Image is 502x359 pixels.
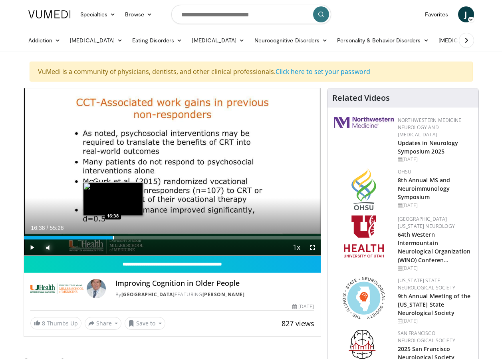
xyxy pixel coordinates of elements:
a: Neurocognitive Disorders [250,32,333,48]
img: da959c7f-65a6-4fcf-a939-c8c702e0a770.png.150x105_q85_autocrop_double_scale_upscale_version-0.2.png [351,168,376,210]
img: 2a462fb6-9365-492a-ac79-3166a6f924d8.png.150x105_q85_autocrop_double_scale_upscale_version-0.2.jpg [334,117,394,128]
span: 55:26 [50,225,63,231]
a: [PERSON_NAME] [202,291,245,298]
div: [DATE] [292,303,314,310]
div: [DATE] [398,265,472,272]
h4: Improving Cognition in Older People [115,279,314,288]
a: [US_STATE] State Neurological Society [398,277,455,291]
img: 71a8b48c-8850-4916-bbdd-e2f3ccf11ef9.png.150x105_q85_autocrop_double_scale_upscale_version-0.2.png [343,277,385,319]
a: Northwestern Medicine Neurology and [MEDICAL_DATA] [398,117,462,138]
div: VuMedi is a community of physicians, dentists, and other clinical professionals. [30,62,473,82]
input: Search topics, interventions [171,5,331,24]
a: 8 Thumbs Up [30,317,81,329]
h4: Related Videos [332,93,390,103]
img: image.jpeg [83,182,143,216]
a: Favorites [420,6,453,22]
span: 8 [42,319,45,327]
a: San Francisco Neurological Society [398,330,455,344]
div: [DATE] [398,156,472,163]
button: Fullscreen [305,239,321,255]
img: University of Miami [30,279,83,298]
span: 16:38 [31,225,45,231]
div: [DATE] [398,202,472,209]
a: OHSU [398,168,412,175]
span: 827 views [282,319,314,328]
span: / [47,225,48,231]
a: Personality & Behavior Disorders [332,32,433,48]
img: f6362829-b0a3-407d-a044-59546adfd345.png.150x105_q85_autocrop_double_scale_upscale_version-0.2.png [344,215,384,257]
div: Progress Bar [24,236,321,239]
a: [MEDICAL_DATA] [65,32,127,48]
div: [DATE] [398,317,472,325]
a: 9th Annual Meeting of the [US_STATE] State Neurological Society [398,292,471,317]
a: 8th Annual MS and Neuroimmunology Symposium [398,176,450,201]
a: Specialties [75,6,121,22]
img: Avatar [87,279,106,298]
img: VuMedi Logo [28,10,71,18]
a: Updates in Neurology Symposium 2025 [398,139,458,155]
button: Playback Rate [289,239,305,255]
a: Browse [120,6,157,22]
button: Mute [40,239,56,255]
a: J [458,6,474,22]
a: [GEOGRAPHIC_DATA][US_STATE] Neurology [398,215,455,229]
a: Click here to set your password [276,67,370,76]
button: Save to [125,317,165,330]
a: Eating Disorders [127,32,187,48]
a: [MEDICAL_DATA] [187,32,249,48]
button: Play [24,239,40,255]
button: Share [85,317,122,330]
video-js: Video Player [24,88,321,256]
a: [GEOGRAPHIC_DATA] [121,291,175,298]
a: 64th Western Intermountain Neurological Organization (WINO) Conferen… [398,231,471,263]
a: Addiction [24,32,65,48]
div: By FEATURING [115,291,314,298]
